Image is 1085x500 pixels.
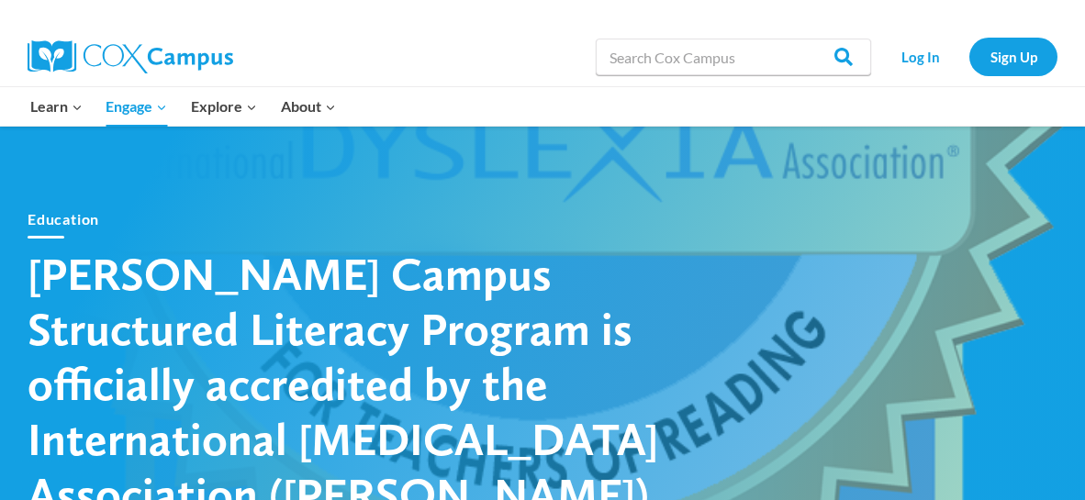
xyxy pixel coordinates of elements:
[18,87,347,126] nav: Primary Navigation
[596,39,871,75] input: Search Cox Campus
[880,38,960,75] a: Log In
[191,94,257,118] span: Explore
[281,94,336,118] span: About
[28,40,233,73] img: Cox Campus
[30,94,83,118] span: Learn
[28,210,99,228] a: Education
[880,38,1057,75] nav: Secondary Navigation
[969,38,1057,75] a: Sign Up
[106,94,167,118] span: Engage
